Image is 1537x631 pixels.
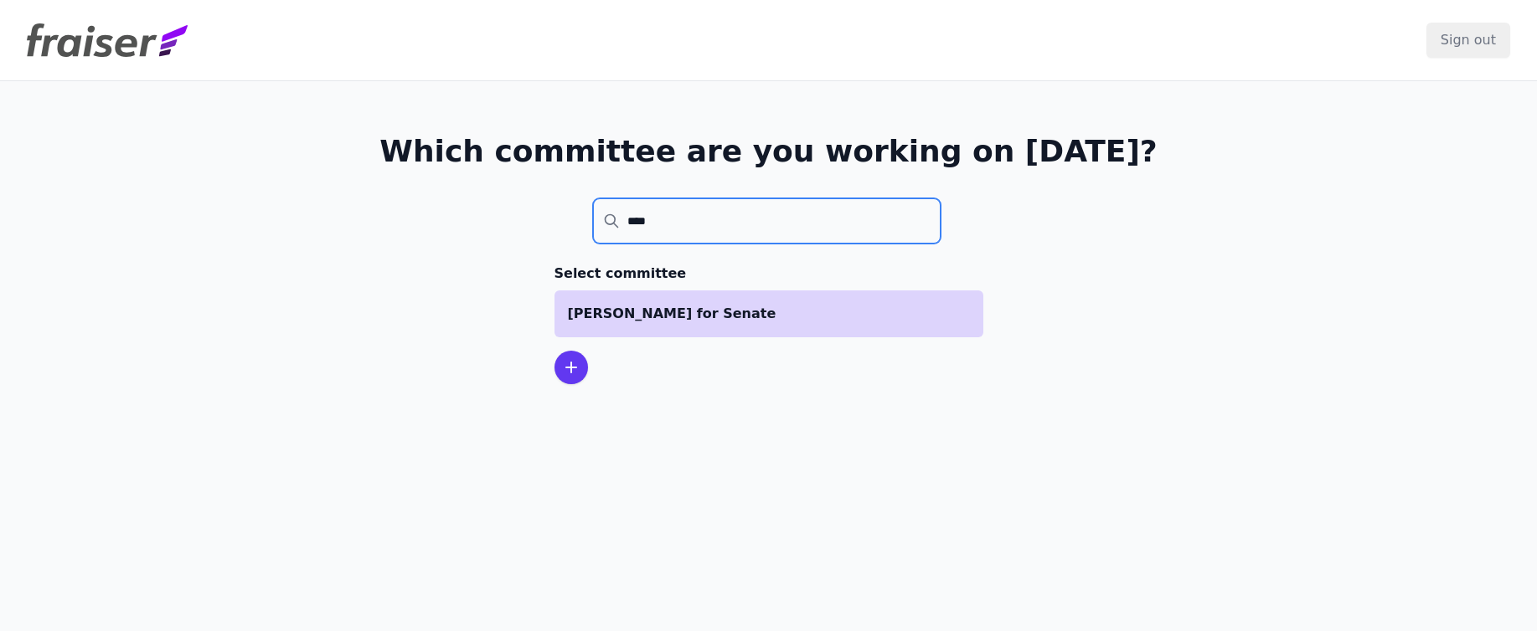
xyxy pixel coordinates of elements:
[1426,23,1510,58] input: Sign out
[568,304,970,324] p: [PERSON_NAME] for Senate
[554,264,983,284] h3: Select committee
[554,290,983,337] a: [PERSON_NAME] for Senate
[379,135,1158,168] h1: Which committee are you working on [DATE]?
[27,23,188,57] img: Fraiser Logo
